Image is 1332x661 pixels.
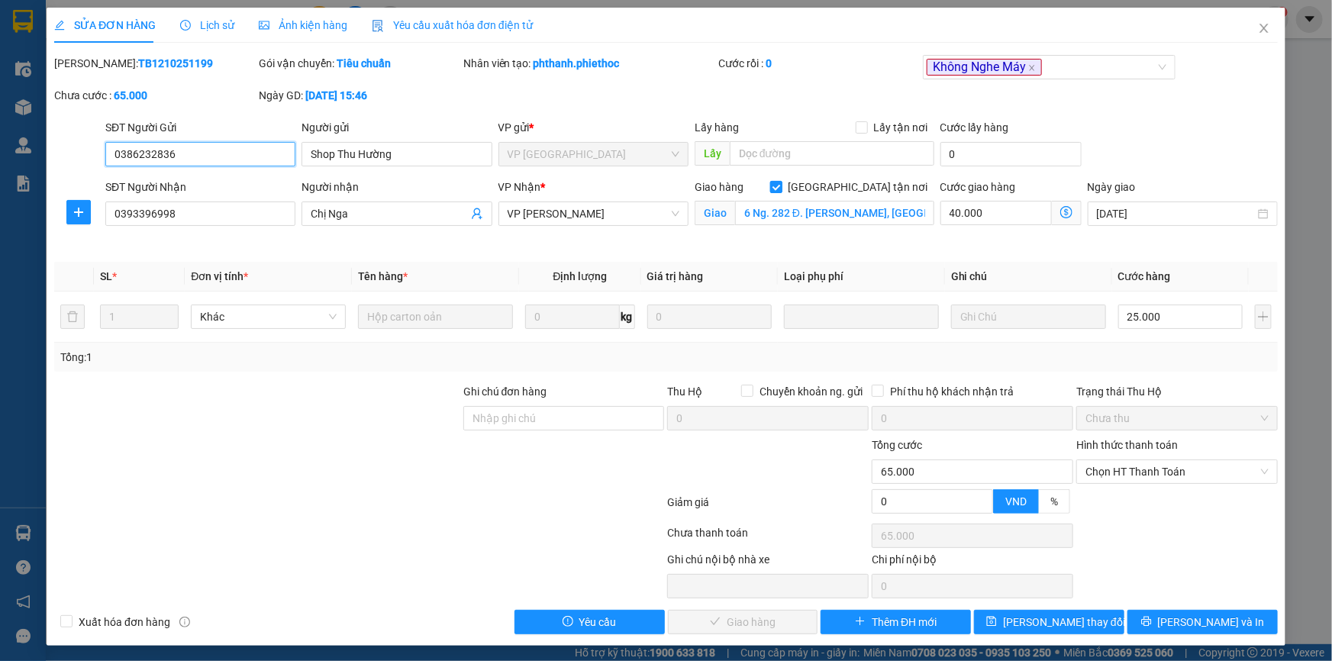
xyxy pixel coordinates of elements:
[1141,616,1152,628] span: printer
[951,305,1106,329] input: Ghi Chú
[143,56,638,76] li: Hotline: 1900 3383, ĐT/Zalo : 0862837383
[508,143,679,166] span: VP Thái Bình
[259,20,269,31] span: picture
[553,270,607,282] span: Định lượng
[534,57,620,69] b: phthanh.phiethoc
[305,89,367,102] b: [DATE] 15:46
[974,610,1124,634] button: save[PERSON_NAME] thay đổi
[54,20,65,31] span: edit
[1258,22,1270,34] span: close
[1076,383,1278,400] div: Trạng thái Thu Hộ
[471,208,483,220] span: user-add
[647,270,704,282] span: Giá trị hàng
[821,610,971,634] button: plusThêm ĐH mới
[778,262,945,292] th: Loại phụ phí
[1088,181,1136,193] label: Ngày giao
[753,383,869,400] span: Chuyển khoản ng. gửi
[191,270,248,282] span: Đơn vị tính
[1050,495,1058,508] span: %
[463,406,665,430] input: Ghi chú đơn hàng
[1243,8,1285,50] button: Close
[60,305,85,329] button: delete
[259,55,460,72] div: Gói vận chuyển:
[1158,614,1265,630] span: [PERSON_NAME] và In
[54,19,156,31] span: SỬA ĐƠN HÀNG
[143,37,638,56] li: 237 [PERSON_NAME] , [GEOGRAPHIC_DATA]
[1097,205,1255,222] input: Ngày giao
[463,55,716,72] div: Nhân viên tạo:
[872,551,1073,574] div: Chi phí nội bộ
[138,57,213,69] b: TB1210251199
[1085,460,1269,483] span: Chọn HT Thanh Toán
[667,385,702,398] span: Thu Hộ
[695,141,730,166] span: Lấy
[782,179,934,195] span: [GEOGRAPHIC_DATA] tận nơi
[60,349,514,366] div: Tổng: 1
[1255,305,1272,329] button: plus
[620,305,635,329] span: kg
[337,57,391,69] b: Tiêu chuẩn
[647,305,772,329] input: 0
[666,494,871,521] div: Giảm giá
[695,181,743,193] span: Giao hàng
[1003,614,1125,630] span: [PERSON_NAME] thay đổi
[105,119,295,136] div: SĐT Người Gửi
[498,181,541,193] span: VP Nhận
[302,179,492,195] div: Người nhận
[179,617,190,627] span: info-circle
[735,201,934,225] input: Giao tận nơi
[19,111,266,136] b: GỬI : VP [PERSON_NAME]
[940,142,1082,166] input: Cước lấy hàng
[508,202,679,225] span: VP Phạm Văn Đồng
[579,614,617,630] span: Yêu cầu
[67,206,90,218] span: plus
[668,610,818,634] button: checkGiao hàng
[940,181,1016,193] label: Cước giao hàng
[200,305,337,328] span: Khác
[498,119,689,136] div: VP gửi
[1118,270,1171,282] span: Cước hàng
[358,270,408,282] span: Tên hàng
[463,385,547,398] label: Ghi chú đơn hàng
[884,383,1020,400] span: Phí thu hộ khách nhận trả
[358,305,513,329] input: VD: Bàn, Ghế
[730,141,934,166] input: Dọc đường
[940,201,1052,225] input: Cước giao hàng
[855,616,866,628] span: plus
[718,55,920,72] div: Cước rồi :
[872,439,922,451] span: Tổng cước
[1060,206,1072,218] span: dollar-circle
[945,262,1112,292] th: Ghi chú
[872,614,937,630] span: Thêm ĐH mới
[100,270,112,282] span: SL
[302,119,492,136] div: Người gửi
[695,201,735,225] span: Giao
[986,616,997,628] span: save
[868,119,934,136] span: Lấy tận nơi
[1028,64,1036,72] span: close
[514,610,665,634] button: exclamation-circleYêu cầu
[19,19,95,95] img: logo.jpg
[259,19,347,31] span: Ảnh kiện hàng
[667,551,869,574] div: Ghi chú nội bộ nhà xe
[372,20,384,32] img: icon
[259,87,460,104] div: Ngày GD:
[180,19,234,31] span: Lịch sử
[927,59,1042,76] span: Không Nghe Máy
[1127,610,1278,634] button: printer[PERSON_NAME] và In
[66,200,91,224] button: plus
[105,179,295,195] div: SĐT Người Nhận
[666,524,871,551] div: Chưa thanh toán
[180,20,191,31] span: clock-circle
[73,614,176,630] span: Xuất hóa đơn hàng
[54,87,256,104] div: Chưa cước :
[54,55,256,72] div: [PERSON_NAME]:
[563,616,573,628] span: exclamation-circle
[1085,407,1269,430] span: Chưa thu
[372,19,533,31] span: Yêu cầu xuất hóa đơn điện tử
[1076,439,1178,451] label: Hình thức thanh toán
[114,89,147,102] b: 65.000
[940,121,1009,134] label: Cước lấy hàng
[1005,495,1027,508] span: VND
[695,121,739,134] span: Lấy hàng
